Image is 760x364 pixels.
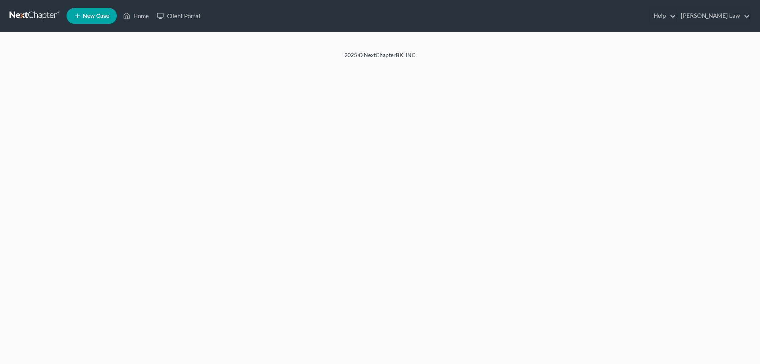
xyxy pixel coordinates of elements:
[119,9,153,23] a: Home
[66,8,117,24] new-legal-case-button: New Case
[153,9,204,23] a: Client Portal
[650,9,676,23] a: Help
[154,51,606,65] div: 2025 © NextChapterBK, INC
[677,9,750,23] a: [PERSON_NAME] Law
